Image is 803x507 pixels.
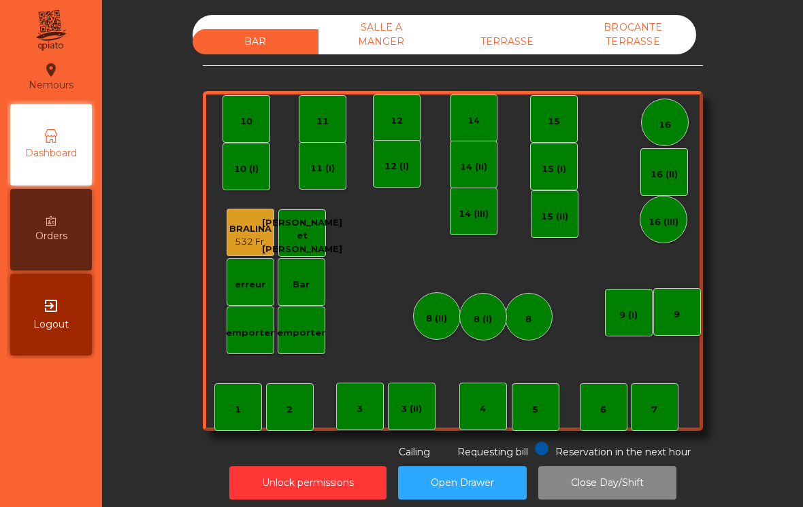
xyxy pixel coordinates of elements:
[541,210,568,224] div: 15 (II)
[674,308,680,321] div: 9
[234,162,259,176] div: 10 (I)
[460,160,487,174] div: 14 (II)
[229,466,387,500] button: Unlock permissions
[318,15,444,54] div: SALLE A MANGER
[310,162,335,175] div: 11 (I)
[25,146,77,160] span: Dashboard
[444,29,570,54] div: TERRASSE
[229,235,272,249] div: 532 Fr.
[651,403,657,417] div: 7
[542,162,566,176] div: 15 (I)
[457,446,528,458] span: Requesting bill
[229,222,272,236] div: BRALINA
[235,278,265,292] div: erreur
[468,114,480,128] div: 14
[570,15,696,54] div: BROCANTE TERRASSE
[235,403,241,417] div: 1
[33,317,69,332] span: Logout
[480,402,486,416] div: 4
[401,402,422,416] div: 3 (II)
[34,7,67,54] img: qpiato
[649,215,678,229] div: 16 (III)
[384,160,409,173] div: 12 (I)
[262,216,342,256] div: [PERSON_NAME] et [PERSON_NAME]
[532,403,538,417] div: 5
[538,466,676,500] button: Close Day/Shift
[548,115,560,128] div: 15
[286,403,293,417] div: 2
[426,312,447,326] div: 8 (II)
[651,168,678,181] div: 16 (II)
[29,60,73,94] div: Nemours
[459,207,489,221] div: 14 (III)
[35,229,67,243] span: Orders
[474,313,492,326] div: 8 (I)
[525,313,531,326] div: 8
[316,115,329,128] div: 11
[193,29,318,54] div: BAR
[240,115,252,128] div: 10
[399,446,430,458] span: Calling
[43,298,59,314] i: exit_to_app
[277,326,325,340] div: emporter
[600,403,606,417] div: 6
[357,402,363,416] div: 3
[293,278,310,292] div: Bar
[398,466,527,500] button: Open Drawer
[226,326,274,340] div: emporter
[659,118,671,132] div: 16
[619,309,638,322] div: 9 (I)
[391,114,403,128] div: 12
[43,62,59,78] i: location_on
[555,446,691,458] span: Reservation in the next hour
